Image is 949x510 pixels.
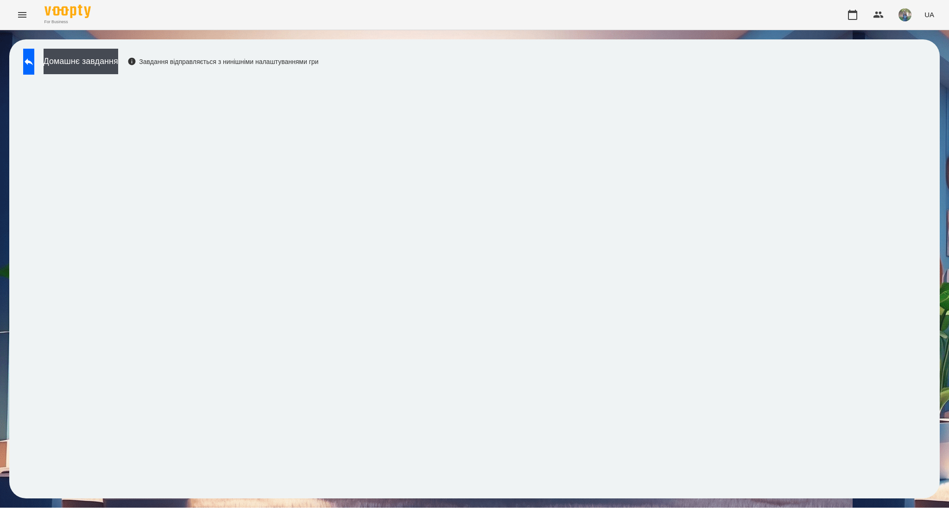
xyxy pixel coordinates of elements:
span: UA [924,10,934,19]
button: Домашнє завдання [44,49,118,74]
span: For Business [44,19,91,25]
button: UA [921,6,938,23]
img: Voopty Logo [44,5,91,18]
img: de1e453bb906a7b44fa35c1e57b3518e.jpg [898,8,911,21]
div: Завдання відправляється з нинішніми налаштуваннями гри [127,57,319,66]
button: Menu [11,4,33,26]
